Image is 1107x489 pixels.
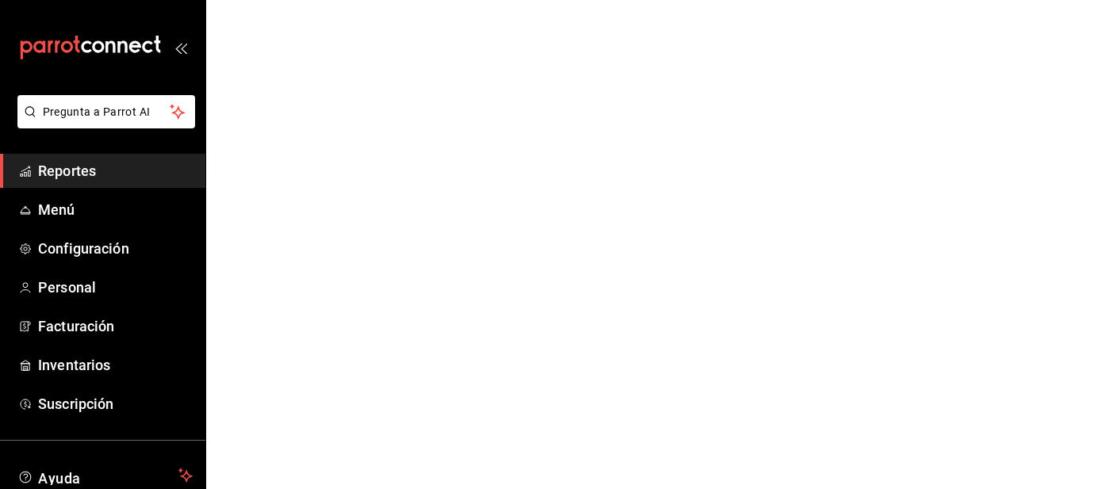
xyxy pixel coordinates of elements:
[38,238,193,259] span: Configuración
[38,277,193,298] span: Personal
[38,393,193,415] span: Suscripción
[38,160,193,181] span: Reportes
[38,354,193,376] span: Inventarios
[43,104,170,120] span: Pregunta a Parrot AI
[11,115,195,132] a: Pregunta a Parrot AI
[17,95,195,128] button: Pregunta a Parrot AI
[38,315,193,337] span: Facturación
[174,41,187,54] button: open_drawer_menu
[38,466,172,485] span: Ayuda
[38,199,193,220] span: Menú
